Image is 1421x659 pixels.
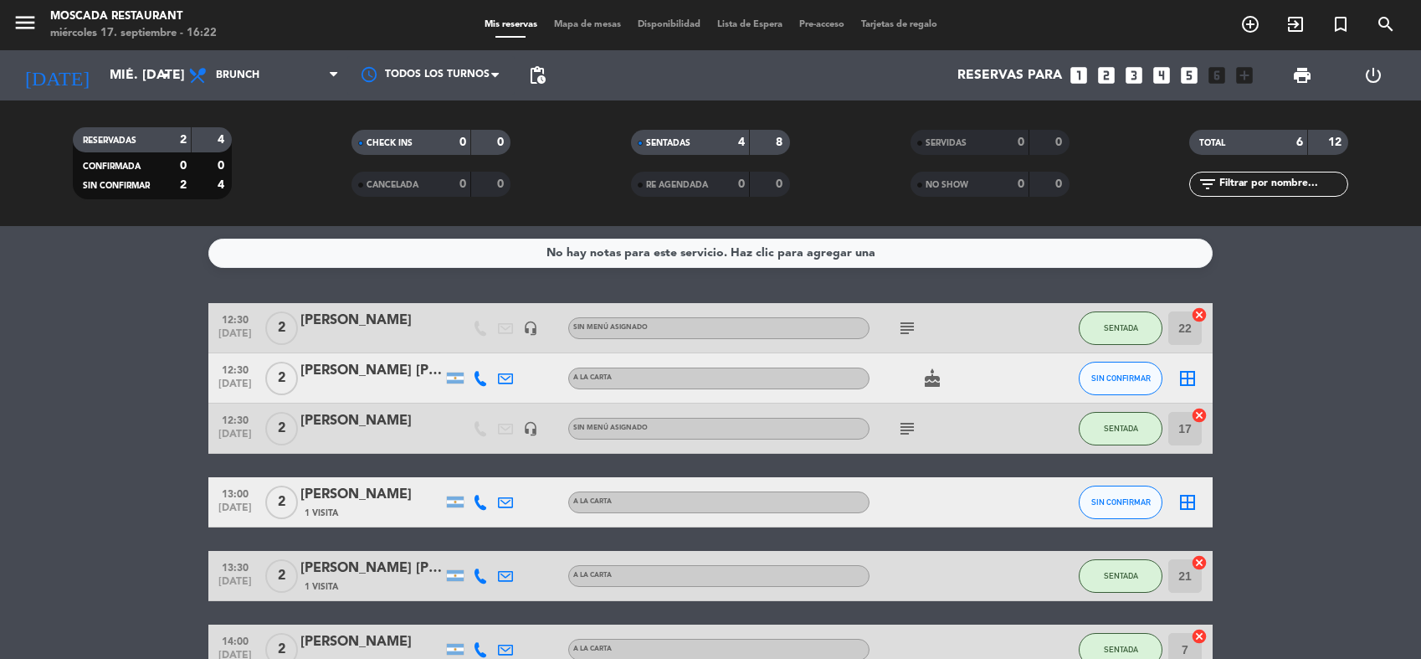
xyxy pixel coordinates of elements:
div: [PERSON_NAME] [PERSON_NAME] [300,558,443,579]
i: headset_mic [523,321,538,336]
span: 13:30 [214,557,256,576]
span: CHECK INS [367,139,413,147]
strong: 0 [738,178,745,190]
span: 12:30 [214,409,256,429]
div: [PERSON_NAME] [300,410,443,432]
i: looks_5 [1178,64,1200,86]
button: SIN CONFIRMAR [1079,486,1162,519]
span: SENTADA [1104,424,1138,433]
i: looks_3 [1123,64,1145,86]
span: 14:00 [214,631,256,650]
i: add_circle_outline [1240,14,1260,34]
span: A la Carta [573,646,612,652]
span: 13:00 [214,483,256,502]
strong: 2 [180,179,187,191]
span: Pre-acceso [791,20,853,29]
span: SENTADA [1104,645,1138,654]
span: Reservas para [957,68,1062,84]
strong: 2 [180,134,187,146]
span: SIN CONFIRMAR [83,182,150,190]
input: Filtrar por nombre... [1218,175,1347,193]
span: 12:30 [214,359,256,378]
strong: 0 [497,178,507,190]
div: [PERSON_NAME] [300,310,443,332]
span: 2 [265,362,298,395]
span: RE AGENDADA [646,181,708,189]
span: 2 [265,412,298,445]
span: NO SHOW [926,181,968,189]
strong: 0 [459,136,466,148]
strong: 8 [776,136,786,148]
i: search [1376,14,1396,34]
span: SIN CONFIRMAR [1091,373,1151,383]
span: CONFIRMADA [83,162,141,171]
i: border_all [1177,368,1198,389]
div: [PERSON_NAME] [300,484,443,506]
strong: 4 [738,136,745,148]
button: SENTADA [1079,559,1162,593]
span: 1 Visita [305,507,338,520]
strong: 0 [218,160,228,172]
strong: 4 [218,134,228,146]
i: looks_one [1068,64,1090,86]
span: [DATE] [214,576,256,595]
i: headset_mic [523,421,538,436]
i: [DATE] [13,57,101,94]
strong: 4 [218,179,228,191]
span: [DATE] [214,328,256,348]
i: filter_list [1198,174,1218,194]
span: Sin menú asignado [573,425,648,431]
i: cancel [1191,407,1208,424]
span: Brunch [216,70,259,81]
div: No hay notas para este servicio. Haz clic para agregar una [546,244,875,263]
strong: 12 [1328,136,1345,148]
span: 2 [265,559,298,593]
span: CANCELADA [367,181,418,189]
i: menu [13,10,38,35]
button: SENTADA [1079,412,1162,445]
div: [PERSON_NAME] [300,631,443,653]
span: 2 [265,311,298,345]
span: print [1292,65,1312,85]
span: Mapa de mesas [546,20,629,29]
span: RESERVADAS [83,136,136,145]
strong: 0 [497,136,507,148]
span: [DATE] [214,429,256,448]
strong: 0 [1018,136,1024,148]
span: A la Carta [573,572,612,579]
i: cake [922,368,942,389]
i: looks_6 [1206,64,1228,86]
i: subject [897,419,917,439]
strong: 0 [459,178,466,190]
button: menu [13,10,38,41]
i: add_box [1234,64,1255,86]
span: SERVIDAS [926,139,967,147]
strong: 6 [1296,136,1303,148]
span: SENTADA [1104,323,1138,332]
i: arrow_drop_down [156,65,176,85]
span: 2 [265,486,298,519]
span: Tarjetas de regalo [853,20,946,29]
span: [DATE] [214,502,256,522]
button: SIN CONFIRMAR [1079,362,1162,395]
i: border_all [1177,492,1198,512]
strong: 0 [1055,178,1065,190]
span: [DATE] [214,378,256,398]
span: Sin menú asignado [573,324,648,331]
span: SENTADA [1104,571,1138,580]
strong: 0 [180,160,187,172]
span: pending_actions [527,65,547,85]
span: Mis reservas [476,20,546,29]
i: cancel [1191,306,1208,323]
div: miércoles 17. septiembre - 16:22 [50,25,217,42]
i: subject [897,318,917,338]
span: Disponibilidad [629,20,709,29]
button: SENTADA [1079,311,1162,345]
strong: 0 [1018,178,1024,190]
i: cancel [1191,554,1208,571]
i: looks_two [1095,64,1117,86]
i: power_settings_new [1363,65,1383,85]
strong: 0 [1055,136,1065,148]
i: turned_in_not [1331,14,1351,34]
i: cancel [1191,628,1208,645]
